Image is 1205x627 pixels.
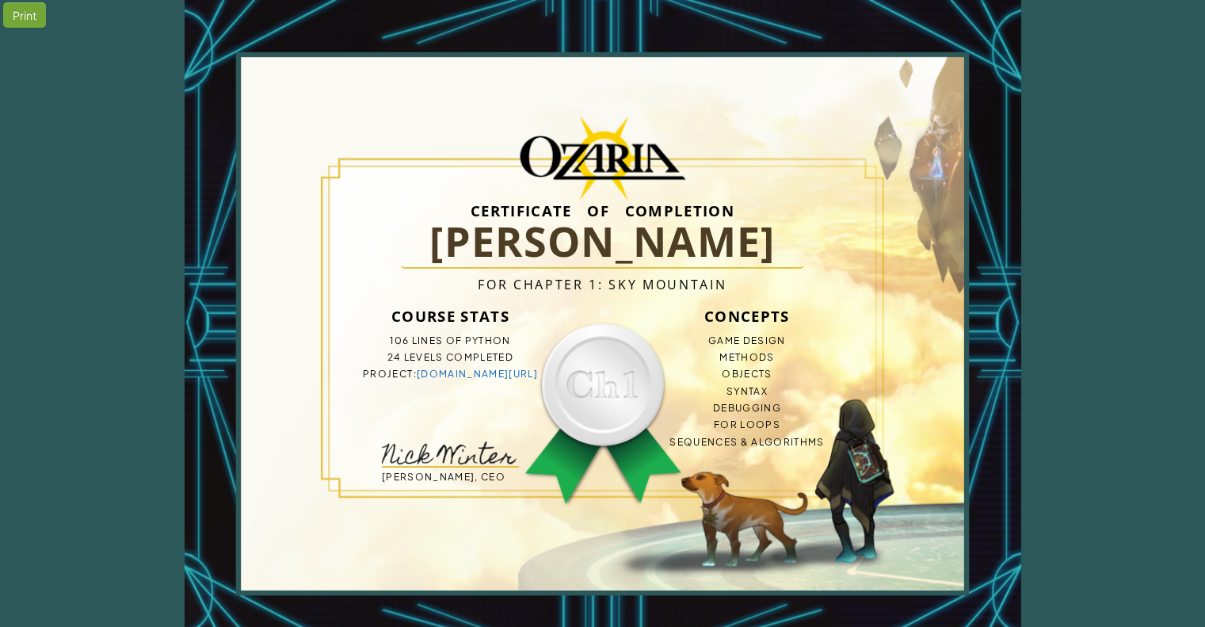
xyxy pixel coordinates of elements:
li: Game Design [633,332,861,349]
span: 24 [387,351,402,363]
li: Syntax [633,383,861,400]
h3: Certificate of Completion [337,205,869,216]
li: For Loops [633,416,861,433]
span: Python [465,335,511,346]
span: lines of [412,335,463,346]
img: signature-nick.png [382,442,517,465]
span: levels completed [404,351,513,363]
div: Print [3,2,46,28]
li: Sequences & Algorithms [633,434,861,450]
h3: Course Stats [337,300,565,332]
h3: Concepts [633,300,861,332]
span: For [478,276,508,293]
span: 106 [390,335,409,346]
span: Chapter 1: Sky Mountain [513,276,726,293]
h1: [PERSON_NAME] [401,216,804,269]
a: [DOMAIN_NAME][URL] [417,368,538,380]
span: : [414,368,417,380]
span: [PERSON_NAME], CEO [382,471,505,483]
li: Methods [633,349,861,365]
li: Debugging [633,400,861,416]
span: Project [363,368,413,380]
li: Objects [633,365,861,382]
